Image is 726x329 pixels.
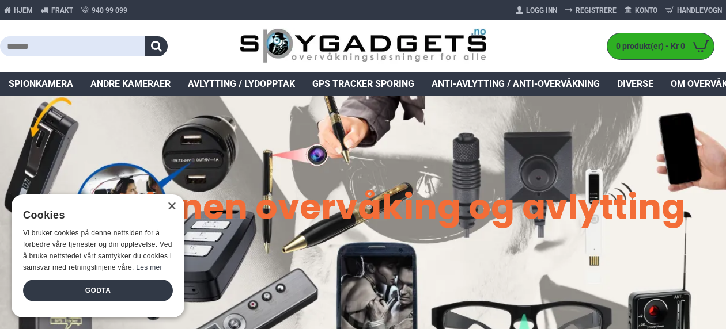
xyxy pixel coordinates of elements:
a: 0 produkt(er) - Kr 0 [607,33,714,59]
span: Handlevogn [677,5,722,16]
span: 940 99 099 [92,5,127,16]
div: Close [167,202,176,211]
a: Anti-avlytting / Anti-overvåkning [423,72,608,96]
span: Konto [635,5,657,16]
span: Anti-avlytting / Anti-overvåkning [432,77,600,91]
span: Diverse [617,77,653,91]
span: Spionkamera [9,77,73,91]
a: Les mer, opens a new window [136,263,162,271]
div: Cookies [23,203,165,228]
img: SpyGadgets.no [240,28,486,64]
a: GPS Tracker Sporing [304,72,423,96]
a: Handlevogn [661,1,726,20]
div: Godta [23,280,173,301]
a: Logg Inn [512,1,561,20]
span: Vi bruker cookies på denne nettsiden for å forbedre våre tjenester og din opplevelse. Ved å bruke... [23,229,172,271]
a: Andre kameraer [82,72,179,96]
a: Registrere [561,1,621,20]
span: Hjem [14,5,33,16]
a: Avlytting / Lydopptak [179,72,304,96]
span: Avlytting / Lydopptak [188,77,295,91]
span: Andre kameraer [90,77,171,91]
a: Konto [621,1,661,20]
span: 0 produkt(er) - Kr 0 [607,40,688,52]
span: Logg Inn [526,5,557,16]
span: GPS Tracker Sporing [312,77,414,91]
span: Registrere [576,5,617,16]
span: Frakt [51,5,73,16]
a: Diverse [608,72,662,96]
